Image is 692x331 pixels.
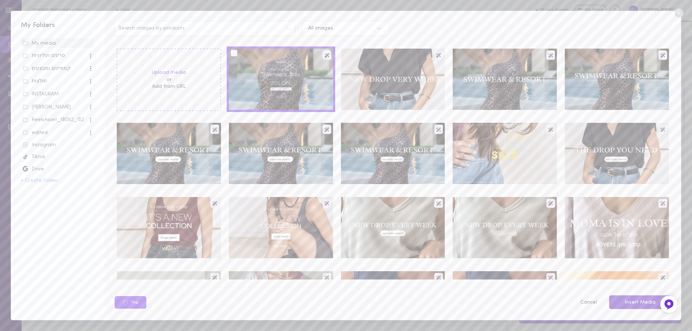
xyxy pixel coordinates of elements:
[152,84,186,89] span: Add from URL
[609,295,671,309] button: Insert Media
[23,153,93,161] div: Tiktok
[23,104,88,111] div: [PERSON_NAME]
[21,178,58,183] button: + Create Folder
[23,52,88,59] div: סריגים ועליוניות
[105,11,681,320] div: Search images by productsAll imagesUpload mediaorAdd from URLimageimageimageimageimageimageimagei...
[115,296,146,309] button: Tag
[23,40,93,47] div: My media
[23,78,88,85] div: חולצות
[21,22,55,29] span: My Folders
[23,129,88,137] div: edited
[119,26,185,31] span: Search images by products
[152,69,186,76] label: Upload media
[21,127,94,138] span: edited
[152,76,186,84] span: or
[21,114,94,125] span: ReelsAsset_18062_152
[21,38,94,48] span: unsorted
[21,63,94,74] span: קמפיינים ומבצעים
[21,101,94,112] span: רילס
[21,50,94,61] span: סריגים ועליוניות
[664,299,674,310] img: Feedback Button
[23,65,88,72] div: קמפיינים ומבצעים
[21,89,94,99] span: INSTAGRAM
[23,142,93,149] div: Instagram
[23,91,88,98] div: INSTAGRAM
[308,26,333,31] div: All images
[23,116,88,124] div: ReelsAsset_18062_152
[23,166,93,173] div: Drive
[576,295,601,310] button: Cancel
[21,76,94,86] span: חולצות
